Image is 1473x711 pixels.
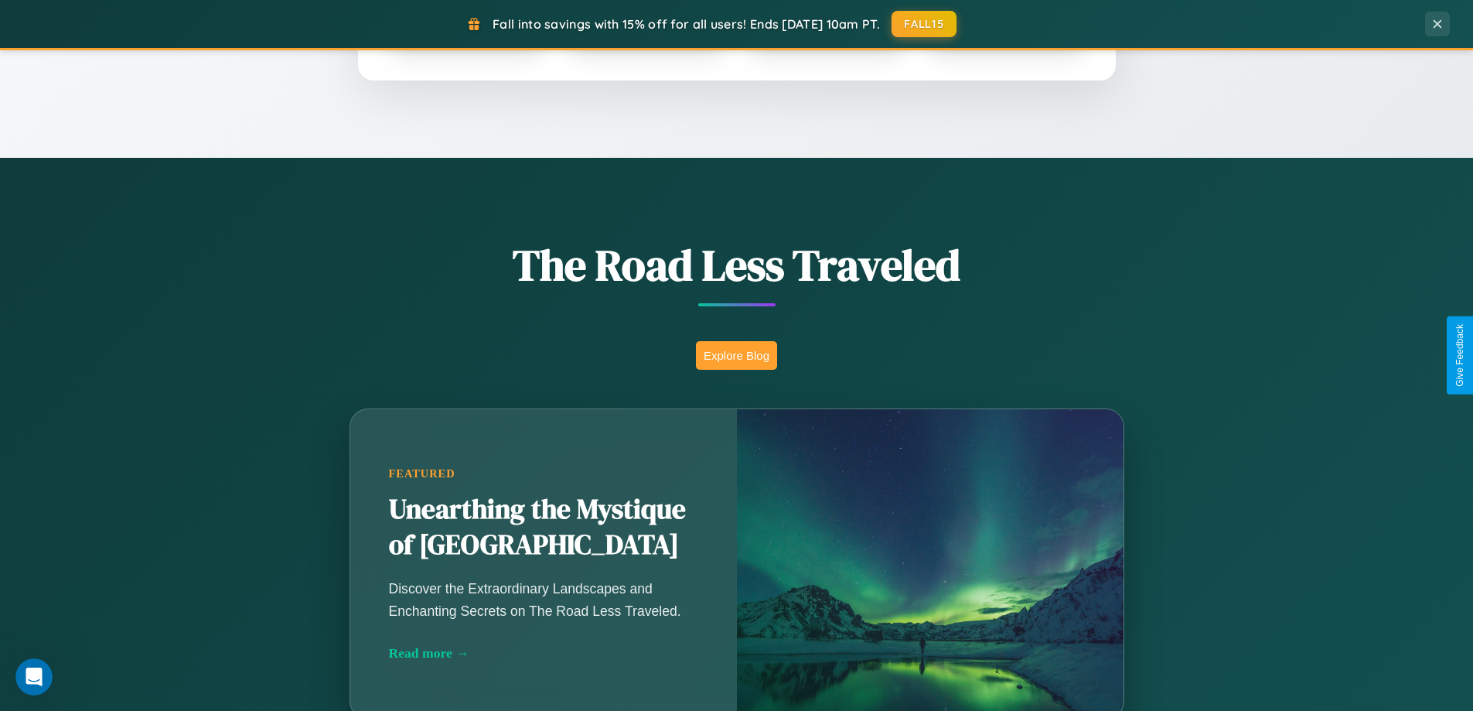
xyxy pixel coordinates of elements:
p: Discover the Extraordinary Landscapes and Enchanting Secrets on The Road Less Traveled. [389,578,698,621]
div: Read more → [389,645,698,661]
h1: The Road Less Traveled [273,235,1201,295]
iframe: Intercom live chat [15,658,53,696]
button: Explore Blog [696,341,777,370]
h2: Unearthing the Mystique of [GEOGRAPHIC_DATA] [389,492,698,563]
button: FALL15 [892,11,956,37]
div: Featured [389,467,698,480]
div: Give Feedback [1454,324,1465,387]
span: Fall into savings with 15% off for all users! Ends [DATE] 10am PT. [493,16,880,32]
